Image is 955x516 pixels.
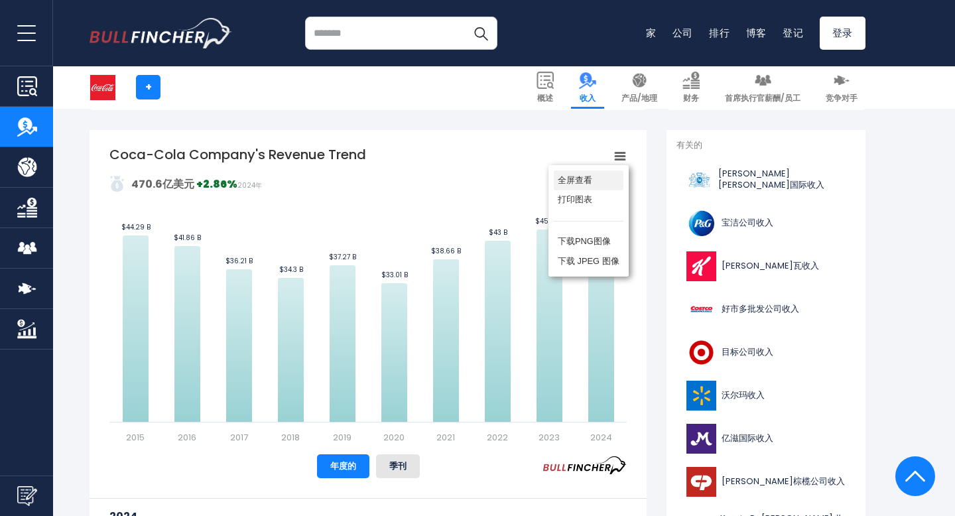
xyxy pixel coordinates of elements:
[722,432,773,444] font: 亿滋国际收入
[487,431,508,444] text: 2022
[381,270,408,280] text: $33.01 B
[676,334,856,371] a: 目标公司收入
[333,431,351,444] text: 2019
[178,431,196,444] text: 2016
[529,66,562,109] a: 概述
[674,66,708,109] a: 财务
[820,17,866,50] a: 登录
[136,75,160,99] a: +
[684,294,718,324] img: COST 徽标
[717,66,808,109] a: 首席执行官薪酬/员工
[613,66,665,109] a: 产品/地理
[558,194,592,204] font: 打印图表
[109,145,627,444] svg: 可口可乐公司的收入趋势
[676,248,856,285] a: [PERSON_NAME]瓦收入
[722,389,765,401] font: 沃尔玛收入
[709,26,730,40] a: 排行
[684,251,718,281] img: K 标志
[383,431,405,444] text: 2020
[330,460,356,472] font: 年度的
[684,165,714,195] img: 下午徽标
[684,424,718,454] img: MDLZ 徽标
[196,176,237,192] font: +2.86%
[722,259,819,272] font: [PERSON_NAME]瓦收入
[672,26,694,40] a: 公司
[376,454,420,478] button: 季刊
[725,92,800,103] font: 首席执行官薪酬/员工
[722,216,773,229] font: 宝洁公司收入
[722,302,799,315] font: 好市多批发公司收入
[126,431,145,444] text: 2015
[489,227,507,237] text: $43 B
[722,346,773,358] font: 目标公司收入
[676,377,856,414] a: 沃尔玛收入
[684,381,718,411] img: WMT 徽标
[230,431,248,444] text: 2017
[436,431,455,444] text: 2021
[431,246,461,256] text: $38.66 B
[684,338,718,367] img: TGT 徽标
[558,175,592,185] font: 全屏查看
[109,145,366,164] tspan: Coca-Cola Company's Revenue Trend
[746,26,767,40] a: 博客
[539,431,560,444] text: 2023
[684,208,718,238] img: PG 徽标
[783,26,804,40] a: 登记
[558,236,611,246] font: 下载PNG图像
[389,460,407,472] font: 季刊
[722,475,845,487] font: [PERSON_NAME]棕榄公司收入
[676,205,856,241] a: 宝洁公司收入
[558,256,619,266] font: 下载 JPEG 图像
[676,291,856,328] a: 好市多批发公司收入
[174,233,201,243] text: $41.86 B
[121,222,151,232] text: $44.29 B
[683,92,699,103] font: 财务
[225,256,253,266] text: $36.21 B
[718,167,824,191] font: [PERSON_NAME][PERSON_NAME]国际收入
[464,17,497,50] button: 搜索
[580,92,596,103] font: 收入
[329,252,356,262] text: $37.27 B
[676,464,856,500] a: [PERSON_NAME]棕榄公司收入
[621,92,657,103] font: 产品/地理
[537,92,553,103] font: 概述
[826,92,858,103] font: 竞争对手
[676,420,856,457] a: 亿滋国际收入
[676,139,702,151] font: 有关的
[279,265,303,275] text: $34.3 B
[676,162,856,198] a: [PERSON_NAME][PERSON_NAME]国际收入
[145,80,152,95] font: +
[237,180,262,190] font: 2024年
[109,176,125,192] img: addasd
[317,454,369,478] button: 年度的
[590,431,612,444] text: 2024
[684,467,718,497] img: CL 徽标
[646,26,657,40] a: 家
[90,75,115,100] img: KO 徽标
[90,18,232,48] a: 前往主页
[131,176,194,192] font: 470.6亿美元
[571,66,604,109] a: 收入
[818,66,865,109] a: 竞争对手
[832,26,854,40] font: 登录
[281,431,300,444] text: 2018
[90,18,232,48] img: 红腹灰雀徽标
